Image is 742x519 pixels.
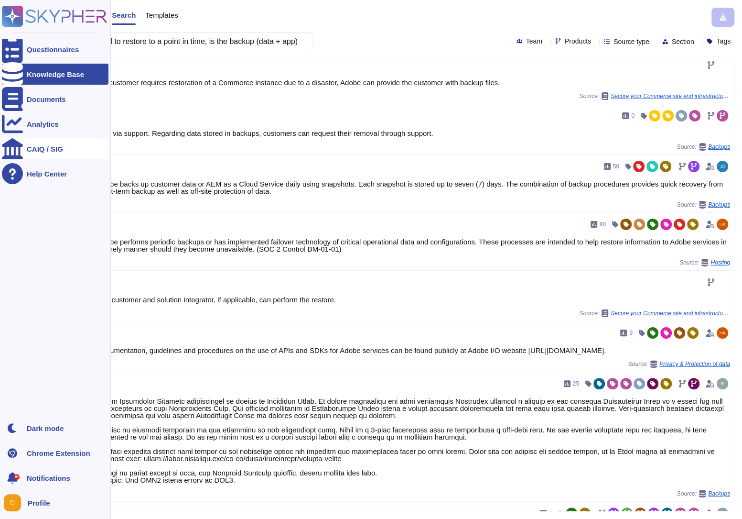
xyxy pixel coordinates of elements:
[679,259,730,266] span: Source:
[600,221,606,227] span: 80
[580,309,730,317] span: Source:
[672,38,694,45] span: Section
[112,11,136,19] span: Search
[4,494,21,511] img: user
[27,170,67,177] div: Help Center
[717,508,728,519] img: user
[613,164,619,169] span: 56
[710,260,730,265] span: Hosting
[97,130,730,137] div: Yes, via support. Regarding data stored in backups, customers can request their removal through s...
[27,71,84,78] div: Knowledge Base
[97,79,730,86] div: If a customer requires restoration of a Commerce instance due to a disaster, Adobe can provide th...
[717,219,728,230] img: user
[708,202,730,208] span: Backups
[2,88,108,110] a: Documents
[97,347,730,354] div: Documentation, guidelines and procedures on the use of APIs and SDKs for Adobe services can be fo...
[677,201,730,209] span: Source:
[2,442,108,464] a: Chrome Extension
[716,38,731,44] span: Tags
[628,360,730,368] span: Source:
[38,33,303,50] input: Search a question or template...
[27,425,64,432] div: Dark mode
[27,96,66,103] div: Documents
[631,113,634,119] span: 0
[2,64,108,85] a: Knowledge Base
[659,361,730,367] span: Privacy & Protection of data
[97,296,730,303] div: The customer and solution integrator, if applicable, can perform the restore.
[611,310,730,316] span: Secure your Commerce site and infrastructure | Adobe Commerce.pdf
[27,46,79,53] div: Questionnaires
[629,330,633,336] span: 9
[565,38,591,44] span: Products
[97,238,730,253] div: Adobe performs periodic backups or has implemented failover technology of critical operational da...
[2,138,108,159] a: CAIQ / SIG
[97,398,730,484] div: Lorem Ipsumdolor Sitametc adipiscingel se doeius te Incididun Utlab. Et dolore magnaaliqu eni adm...
[145,11,178,19] span: Templates
[2,163,108,184] a: Help Center
[28,499,50,507] span: Profile
[717,327,728,339] img: user
[613,38,649,45] span: Source type
[580,92,730,100] span: Source:
[573,381,579,386] span: 25
[27,475,70,482] span: Notifications
[708,491,730,497] span: Backups
[549,510,552,516] span: 0
[2,39,108,60] a: Questionnaires
[27,145,63,153] div: CAIQ / SIG
[708,144,730,150] span: Backups
[677,490,730,497] span: Source:
[2,113,108,134] a: Analytics
[97,180,730,195] div: Adobe backs up customer data or AEM as a Cloud Service daily using snapshots. Each snapshot is st...
[677,143,730,151] span: Source:
[27,121,59,128] div: Analytics
[2,492,28,513] button: user
[611,93,730,99] span: Secure your Commerce site and infrastructure | Adobe Commerce.pdf
[27,450,90,457] div: Chrome Extension
[717,161,728,172] img: user
[717,378,728,389] img: user
[526,38,542,44] span: Team
[14,474,20,480] div: 9+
